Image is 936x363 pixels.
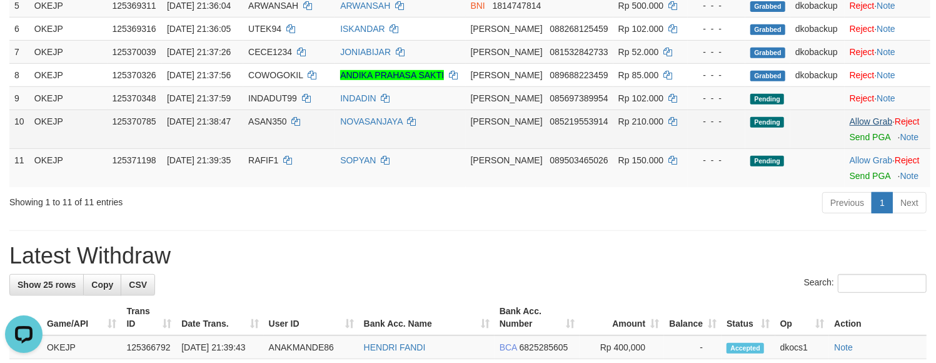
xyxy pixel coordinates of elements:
[176,335,263,359] td: [DATE] 21:39:43
[845,17,930,40] td: ·
[167,1,231,11] span: [DATE] 21:36:04
[9,63,29,86] td: 8
[359,300,495,335] th: Bank Acc. Name: activate to sort column ascending
[29,63,108,86] td: OKEJP
[877,93,895,103] a: Note
[471,47,543,57] span: [PERSON_NAME]
[340,47,391,57] a: JONIABIJAR
[693,46,740,58] div: - - -
[340,70,444,80] a: ANDIKA PRAHASA SAKTI
[29,40,108,63] td: OKEJP
[850,24,875,34] a: Reject
[176,300,263,335] th: Date Trans.: activate to sort column ascending
[877,70,895,80] a: Note
[113,155,156,165] span: 125371198
[471,155,543,165] span: [PERSON_NAME]
[500,342,517,352] span: BCA
[877,1,895,11] a: Note
[618,47,659,57] span: Rp 52.000
[722,300,775,335] th: Status: activate to sort column ascending
[9,274,84,295] a: Show 25 rows
[822,192,872,213] a: Previous
[750,48,785,58] span: Grabbed
[550,93,608,103] span: Copy 085697389954 to clipboard
[850,116,892,126] a: Allow Grab
[493,1,541,11] span: Copy 1814747814 to clipboard
[9,40,29,63] td: 7
[750,117,784,128] span: Pending
[790,40,845,63] td: dkobackup
[471,116,543,126] span: [PERSON_NAME]
[804,274,927,293] label: Search:
[340,116,403,126] a: NOVASANJAYA
[845,63,930,86] td: ·
[900,132,919,142] a: Note
[850,93,875,103] a: Reject
[340,1,390,11] a: ARWANSAH
[5,5,43,43] button: Open LiveChat chat widget
[18,280,76,290] span: Show 25 rows
[248,116,286,126] span: ASAN350
[664,335,722,359] td: -
[42,335,121,359] td: OKEJP
[550,47,608,57] span: Copy 081532842733 to clipboard
[892,192,927,213] a: Next
[248,155,278,165] span: RAFIF1
[364,342,426,352] a: HENDRI FANDI
[167,155,231,165] span: [DATE] 21:39:35
[877,47,895,57] a: Note
[845,40,930,63] td: ·
[121,335,176,359] td: 125366792
[121,274,155,295] a: CSV
[895,116,920,126] a: Reject
[845,86,930,110] td: ·
[471,93,543,103] span: [PERSON_NAME]
[29,17,108,40] td: OKEJP
[129,280,147,290] span: CSV
[550,70,608,80] span: Copy 089688223459 to clipboard
[850,155,892,165] a: Allow Grab
[248,24,281,34] span: UTEK94
[113,24,156,34] span: 125369316
[829,300,927,335] th: Action
[29,148,108,187] td: OKEJP
[850,171,890,181] a: Send PGA
[618,116,663,126] span: Rp 210.000
[850,155,895,165] span: ·
[850,70,875,80] a: Reject
[872,192,893,213] a: 1
[9,148,29,187] td: 11
[167,70,231,80] span: [DATE] 21:37:56
[520,342,568,352] span: Copy 6825285605 to clipboard
[121,300,176,335] th: Trans ID: activate to sort column ascending
[618,155,663,165] span: Rp 150.000
[248,1,298,11] span: ARWANSAH
[750,156,784,166] span: Pending
[775,300,830,335] th: Op: activate to sort column ascending
[9,191,381,208] div: Showing 1 to 11 of 11 entries
[113,47,156,57] span: 125370039
[550,116,608,126] span: Copy 085219553914 to clipboard
[113,93,156,103] span: 125370348
[618,93,663,103] span: Rp 102.000
[838,274,927,293] input: Search:
[264,300,359,335] th: User ID: activate to sort column ascending
[775,335,830,359] td: dkocs1
[750,1,785,12] span: Grabbed
[895,155,920,165] a: Reject
[727,343,764,354] span: Accepted
[790,17,845,40] td: dkobackup
[618,1,663,11] span: Rp 500.000
[845,148,930,187] td: ·
[693,154,740,166] div: - - -
[248,47,292,57] span: CECE1234
[113,1,156,11] span: 125369311
[618,24,663,34] span: Rp 102.000
[693,115,740,128] div: - - -
[834,342,853,352] a: Note
[340,93,376,103] a: INDADIN
[495,300,580,335] th: Bank Acc. Number: activate to sort column ascending
[790,63,845,86] td: dkobackup
[664,300,722,335] th: Balance: activate to sort column ascending
[471,24,543,34] span: [PERSON_NAME]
